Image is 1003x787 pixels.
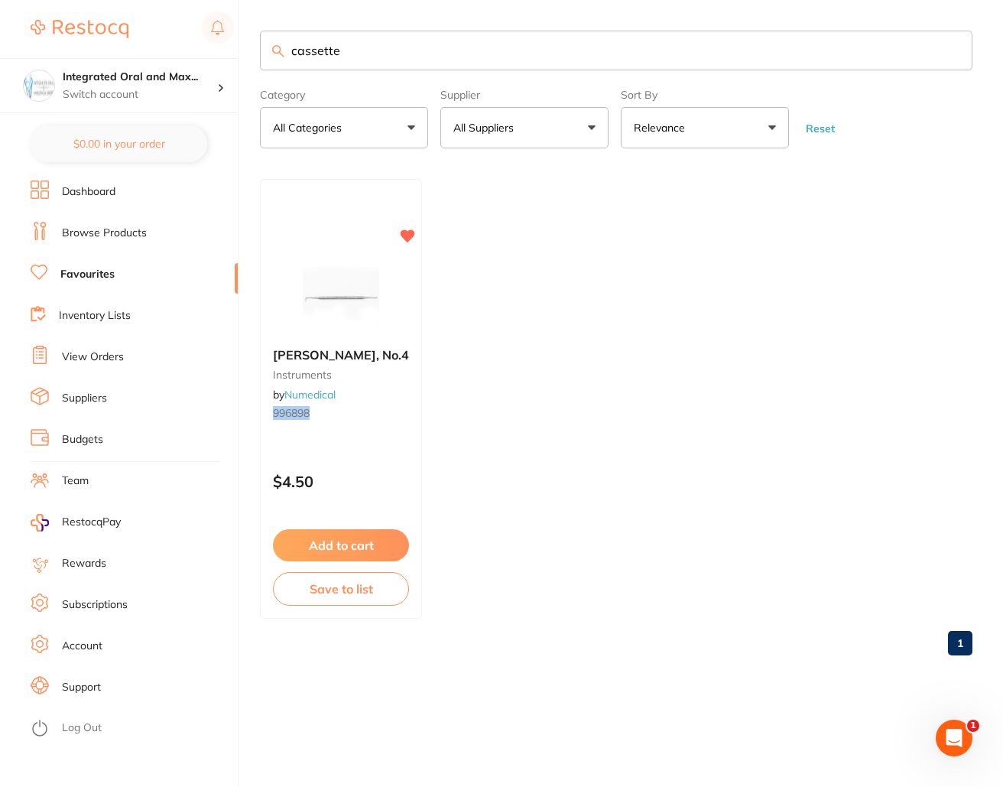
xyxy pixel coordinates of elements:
a: 1 [948,628,972,659]
a: Browse Products [62,226,147,241]
em: 996898 [273,406,310,420]
a: Rewards [62,556,106,571]
label: Supplier [440,89,609,101]
label: Sort By [621,89,789,101]
button: All Suppliers [440,107,609,148]
img: Integrated Oral and Maxillofacial Surgery [24,70,54,101]
b: Trimmer Mitchell, No.4 [273,348,409,362]
input: Search Favourite Products [260,31,972,70]
img: Restocq Logo [31,20,128,38]
a: Budgets [62,432,103,447]
a: Team [62,473,89,489]
p: All Suppliers [453,120,520,135]
h4: Integrated Oral and Maxillofacial Surgery [63,70,217,85]
span: [PERSON_NAME], No.4 [273,347,409,363]
a: Dashboard [62,184,115,200]
p: All Categories [273,120,348,135]
button: Save to list [273,572,409,606]
span: by [273,388,336,402]
a: Inventory Lists [59,308,131,324]
button: $0.00 in your order [31,125,207,162]
button: Relevance [621,107,789,148]
span: 1 [967,720,979,732]
img: Trimmer Mitchell, No.4 [291,259,391,336]
a: View Orders [62,350,124,365]
a: Suppliers [62,391,107,406]
span: RestocqPay [62,515,121,530]
button: Add to cart [273,529,409,561]
img: RestocqPay [31,514,49,532]
button: Log Out [31,717,233,741]
label: Category [260,89,428,101]
small: instruments [273,369,409,381]
a: Favourites [60,267,115,282]
a: Numedical [284,388,336,402]
button: Reset [801,122,839,135]
a: Support [62,680,101,695]
p: Relevance [634,120,691,135]
p: Switch account [63,87,217,102]
a: Log Out [62,720,102,736]
p: $4.50 [273,473,409,490]
button: All Categories [260,107,428,148]
a: Restocq Logo [31,11,128,47]
a: Subscriptions [62,597,128,613]
iframe: Intercom live chat [936,720,972,756]
a: RestocqPay [31,514,121,532]
a: Account [62,639,102,654]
